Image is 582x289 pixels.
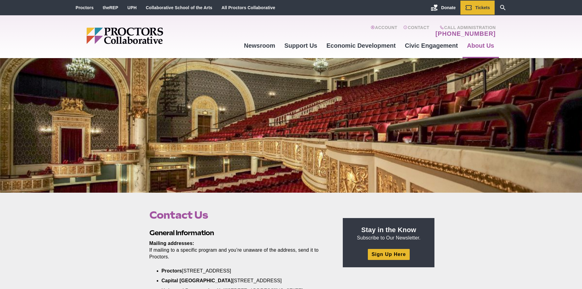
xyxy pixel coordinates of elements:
[103,5,118,10] a: theREP
[162,268,320,274] li: [STREET_ADDRESS]
[371,25,397,37] a: Account
[475,5,490,10] span: Tickets
[149,209,329,221] h1: Contact Us
[368,249,409,260] a: Sign Up Here
[403,25,429,37] a: Contact
[149,241,194,246] strong: Mailing addresses:
[239,37,280,54] a: Newsroom
[280,37,322,54] a: Support Us
[441,5,456,10] span: Donate
[162,268,182,273] strong: Proctors
[322,37,401,54] a: Economic Development
[495,1,511,15] a: Search
[434,25,496,30] span: Call Administration
[86,28,210,44] img: Proctors logo
[463,37,499,54] a: About Us
[149,228,329,238] h2: General Information
[350,225,427,241] p: Subscribe to Our Newsletter.
[361,226,416,234] strong: Stay in the Know
[149,240,329,260] p: If mailing to a specific program and you’re unaware of the address, send it to Proctors.
[221,5,275,10] a: All Proctors Collaborative
[400,37,462,54] a: Civic Engagement
[426,1,460,15] a: Donate
[162,277,320,284] li: [STREET_ADDRESS]
[146,5,212,10] a: Collaborative School of the Arts
[435,30,496,37] a: [PHONE_NUMBER]
[76,5,94,10] a: Proctors
[162,278,233,283] strong: Capital [GEOGRAPHIC_DATA]
[127,5,137,10] a: UPH
[460,1,495,15] a: Tickets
